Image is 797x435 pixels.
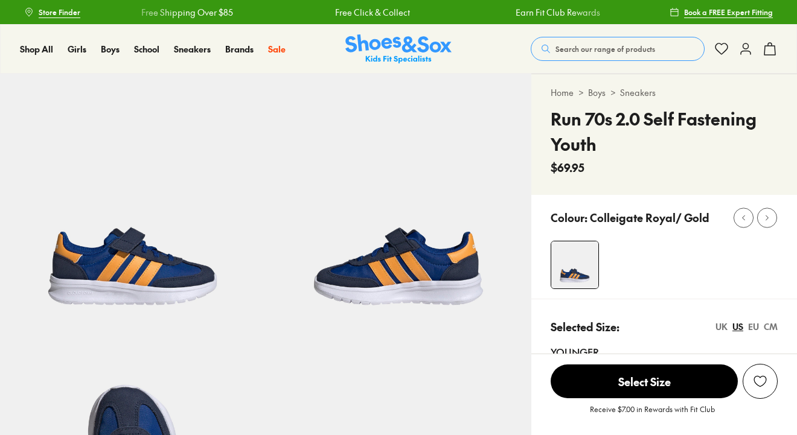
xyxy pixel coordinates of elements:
span: Store Finder [39,7,80,17]
span: Boys [101,43,120,55]
a: Boys [588,86,606,99]
p: Colour: [551,209,587,226]
span: $69.95 [551,159,584,176]
a: Sneakers [620,86,656,99]
span: Select Size [551,364,738,398]
img: 5-548076_1 [266,74,531,339]
a: Sneakers [174,43,211,56]
a: Shoes & Sox [345,34,452,64]
span: Girls [68,43,86,55]
button: Search our range of products [531,37,705,61]
a: School [134,43,159,56]
span: Search our range of products [555,43,655,54]
a: Book a FREE Expert Fitting [670,1,773,23]
span: Sale [268,43,286,55]
div: Younger [551,345,778,359]
span: Shop All [20,43,53,55]
button: Add to Wishlist [743,364,778,399]
a: Shop All [20,43,53,56]
a: Free Shipping Over $85 [103,6,195,19]
div: > > [551,86,778,99]
a: Boys [101,43,120,56]
h4: Run 70s 2.0 Self Fastening Youth [551,106,778,157]
p: Receive $7.00 in Rewards with Fit Club [590,404,715,425]
a: Free Click & Collect [296,6,371,19]
div: UK [715,320,728,333]
button: Select Size [551,364,738,399]
a: Sale [268,43,286,56]
div: US [732,320,743,333]
p: Colleigate Royal/ Gold [590,209,709,226]
a: Home [551,86,574,99]
a: Earn Fit Club Rewards [477,6,562,19]
span: Book a FREE Expert Fitting [684,7,773,17]
span: School [134,43,159,55]
img: SNS_Logo_Responsive.svg [345,34,452,64]
a: Girls [68,43,86,56]
span: Brands [225,43,254,55]
a: Brands [225,43,254,56]
div: CM [764,320,778,333]
img: 4-548075_1 [551,241,598,288]
div: EU [748,320,759,333]
p: Selected Size: [551,319,619,335]
a: Store Finder [24,1,80,23]
span: Sneakers [174,43,211,55]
